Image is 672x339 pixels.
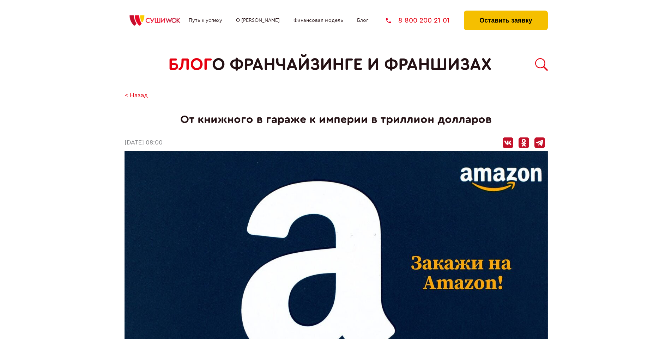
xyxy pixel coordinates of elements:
span: 8 800 200 21 01 [398,17,450,24]
h1: От книжного в гараже к империи в триллион долларов [125,113,548,126]
a: < Назад [125,92,148,99]
a: Финансовая модель [293,18,343,23]
a: 8 800 200 21 01 [386,17,450,24]
a: Блог [357,18,368,23]
time: [DATE] 08:00 [125,139,163,147]
button: Оставить заявку [464,11,547,30]
span: о франчайзинге и франшизах [212,55,491,74]
span: БЛОГ [168,55,212,74]
a: О [PERSON_NAME] [236,18,280,23]
a: Путь к успеху [189,18,222,23]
